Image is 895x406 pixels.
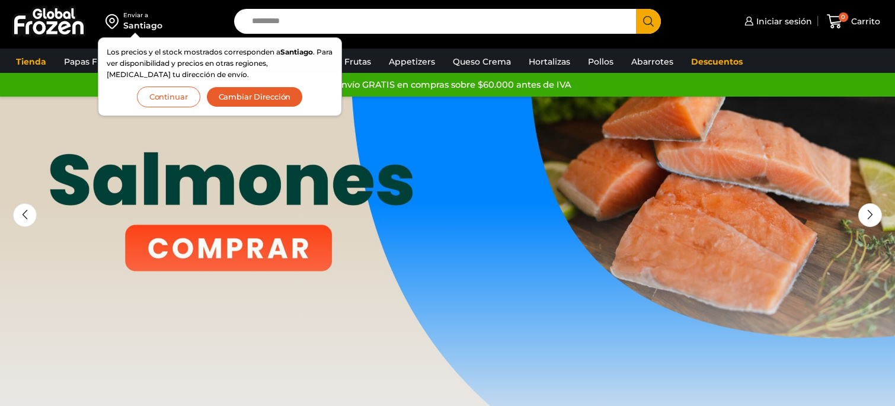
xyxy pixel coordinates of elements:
a: Abarrotes [625,50,679,73]
strong: Santiago [280,47,313,56]
a: Tienda [10,50,52,73]
a: Papas Fritas [58,50,122,73]
a: Queso Crema [447,50,517,73]
a: Descuentos [685,50,749,73]
button: Continuar [137,87,200,107]
span: 0 [839,12,848,22]
a: Pollos [582,50,619,73]
div: Santiago [123,20,162,31]
span: Carrito [848,15,880,27]
button: Cambiar Dirección [206,87,303,107]
img: address-field-icon.svg [106,11,123,31]
span: Iniciar sesión [753,15,812,27]
a: Hortalizas [523,50,576,73]
a: Iniciar sesión [741,9,812,33]
p: Los precios y el stock mostrados corresponden a . Para ver disponibilidad y precios en otras regi... [107,46,333,81]
div: Enviar a [123,11,162,20]
button: Search button [636,9,661,34]
a: 0 Carrito [824,8,883,36]
a: Appetizers [383,50,441,73]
